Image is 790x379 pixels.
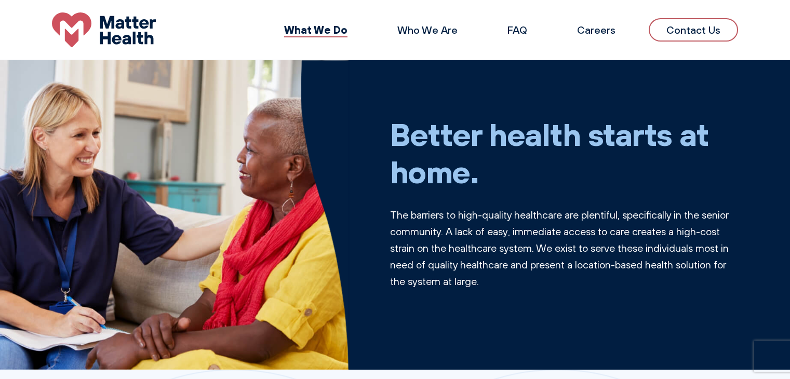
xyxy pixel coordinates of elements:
[390,115,739,190] h1: Better health starts at home.
[507,23,527,36] a: FAQ
[577,23,615,36] a: Careers
[390,207,739,290] p: The barriers to high-quality healthcare are plentiful, specifically in the senior community. A la...
[649,18,738,42] a: Contact Us
[284,23,347,36] a: What We Do
[397,23,458,36] a: Who We Are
